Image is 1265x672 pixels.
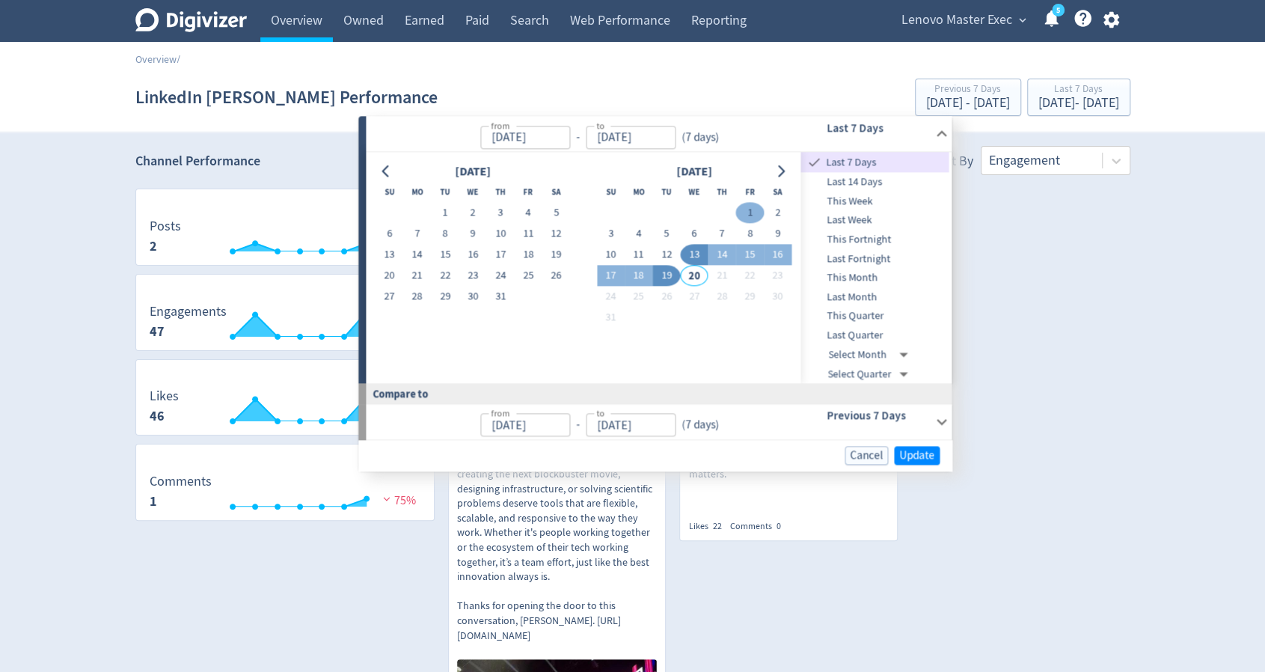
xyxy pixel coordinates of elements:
[135,52,177,66] a: Overview
[487,266,515,287] button: 24
[135,152,435,171] h2: Channel Performance
[680,245,708,266] button: 13
[515,203,542,224] button: 4
[764,266,791,287] button: 23
[358,384,952,404] div: Compare to
[459,266,486,287] button: 23
[150,303,227,320] dt: Engagements
[142,389,428,429] svg: Likes 46
[801,251,949,267] span: Last Fortnight
[736,182,764,203] th: Friday
[776,520,780,532] span: 0
[403,287,431,308] button: 28
[652,224,680,245] button: 5
[450,162,495,182] div: [DATE]
[894,446,940,465] button: Update
[712,520,721,532] span: 22
[801,326,949,345] div: Last Quarter
[597,245,625,266] button: 10
[652,182,680,203] th: Tuesday
[680,182,708,203] th: Wednesday
[515,245,542,266] button: 18
[597,287,625,308] button: 24
[376,224,403,245] button: 6
[801,174,949,191] span: Last 14 Days
[1038,97,1119,110] div: [DATE] - [DATE]
[431,182,459,203] th: Tuesday
[1052,4,1065,16] a: 5
[135,73,438,121] h1: LinkedIn [PERSON_NAME] Performance
[570,417,586,434] div: -
[915,79,1021,116] button: Previous 7 Days[DATE] - [DATE]
[150,407,165,425] strong: 46
[542,266,570,287] button: 26
[824,154,949,171] span: Last 7 Days
[850,450,883,461] span: Cancel
[487,287,515,308] button: 31
[801,193,949,210] span: This Week
[542,224,570,245] button: 12
[366,153,952,384] div: from-to(7 days)Last 7 Days
[376,182,403,203] th: Sunday
[376,245,403,266] button: 13
[932,152,973,175] div: Sort By
[487,182,515,203] th: Thursday
[515,182,542,203] th: Friday
[431,266,459,287] button: 22
[828,364,914,384] div: Select Quarter
[672,162,717,182] div: [DATE]
[801,231,949,248] span: This Fortnight
[366,116,952,152] div: from-to(7 days)Last 7 Days
[491,119,509,132] label: from
[652,245,680,266] button: 12
[150,237,157,255] strong: 2
[764,245,791,266] button: 16
[459,203,486,224] button: 2
[542,203,570,224] button: 5
[901,8,1012,32] span: Lenovo Master Exec
[597,308,625,329] button: 31
[708,287,736,308] button: 28
[625,224,652,245] button: 4
[899,450,934,461] span: Update
[736,266,764,287] button: 22
[1056,5,1059,16] text: 5
[926,84,1010,97] div: Previous 7 Days
[652,266,680,287] button: 19
[366,404,952,440] div: from-to(7 days)Previous 7 Days
[845,446,888,465] button: Cancel
[487,245,515,266] button: 17
[597,182,625,203] th: Sunday
[708,266,736,287] button: 21
[764,224,791,245] button: 9
[487,203,515,224] button: 3
[801,307,949,326] div: This Quarter
[150,218,181,235] dt: Posts
[680,287,708,308] button: 27
[625,287,652,308] button: 25
[597,224,625,245] button: 3
[376,287,403,308] button: 27
[729,520,788,533] div: Comments
[403,266,431,287] button: 21
[376,161,397,182] button: Go to previous month
[801,249,949,269] div: Last Fortnight
[150,388,179,405] dt: Likes
[736,224,764,245] button: 8
[597,266,625,287] button: 17
[770,161,791,182] button: Go to next month
[736,287,764,308] button: 29
[680,266,708,287] button: 20
[764,203,791,224] button: 2
[625,245,652,266] button: 11
[459,224,486,245] button: 9
[736,203,764,224] button: 1
[570,129,586,146] div: -
[1027,79,1130,116] button: Last 7 Days[DATE]- [DATE]
[680,189,897,508] a: 7:11 AM [DATE] AESTWe talk a lot about what's 'new' in tech. But when it comes to workstations, I...
[542,245,570,266] button: 19
[403,182,431,203] th: Monday
[431,224,459,245] button: 8
[431,203,459,224] button: 1
[177,52,180,66] span: /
